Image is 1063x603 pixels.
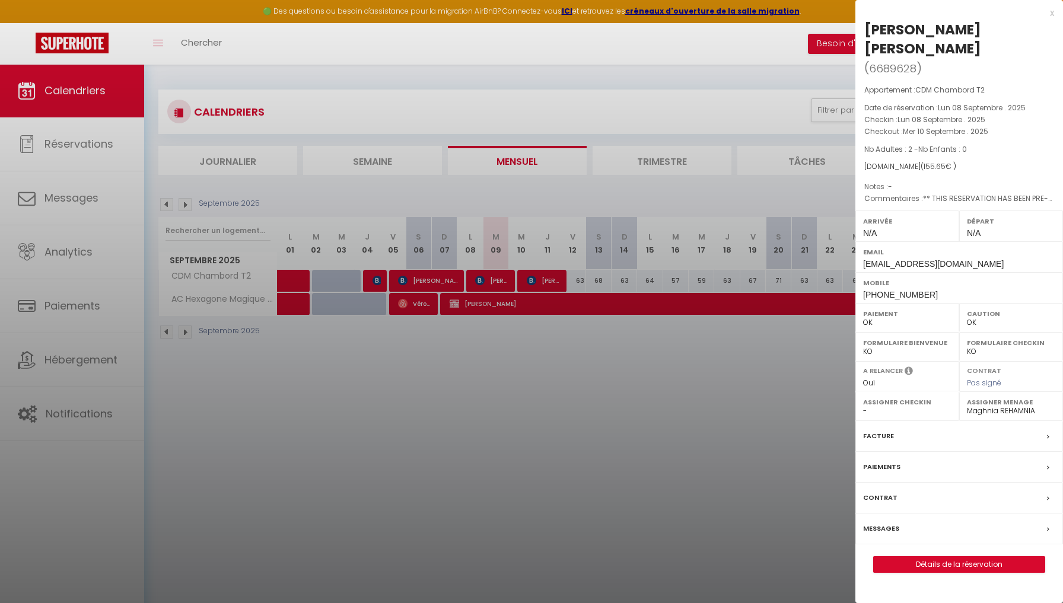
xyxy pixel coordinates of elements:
span: - [888,181,892,192]
label: Départ [967,215,1055,227]
label: Contrat [967,366,1001,374]
p: Checkin : [864,114,1054,126]
span: 155.65 [924,161,946,171]
p: Commentaires : [864,193,1054,205]
span: N/A [863,228,877,238]
label: Paiements [863,461,900,473]
label: Email [863,246,1055,258]
label: Messages [863,522,899,535]
label: A relancer [863,366,903,376]
p: Checkout : [864,126,1054,138]
span: ( € ) [921,161,956,171]
label: Formulaire Checkin [967,337,1055,349]
div: x [855,6,1054,20]
label: Caution [967,308,1055,320]
div: [PERSON_NAME] [PERSON_NAME] [864,20,1054,58]
span: Lun 08 Septembre . 2025 [938,103,1026,113]
span: 6689628 [869,61,916,76]
span: CDM Chambord T2 [915,85,985,95]
span: Nb Adultes : 2 - [864,144,967,154]
p: Appartement : [864,84,1054,96]
button: Ouvrir le widget de chat LiveChat [9,5,45,40]
span: N/A [967,228,981,238]
a: Détails de la réservation [874,557,1045,572]
label: Contrat [863,492,897,504]
span: ( ) [864,60,922,76]
label: Facture [863,430,894,442]
label: Mobile [863,277,1055,289]
button: Détails de la réservation [873,556,1045,573]
label: Assigner Menage [967,396,1055,408]
span: Nb Enfants : 0 [918,144,967,154]
span: [PHONE_NUMBER] [863,290,938,299]
i: Sélectionner OUI si vous souhaiter envoyer les séquences de messages post-checkout [905,366,913,379]
div: [DOMAIN_NAME] [864,161,1054,173]
span: Mer 10 Septembre . 2025 [903,126,988,136]
span: Lun 08 Septembre . 2025 [897,114,985,125]
label: Formulaire Bienvenue [863,337,951,349]
label: Arrivée [863,215,951,227]
span: [EMAIL_ADDRESS][DOMAIN_NAME] [863,259,1004,269]
span: Pas signé [967,378,1001,388]
p: Notes : [864,181,1054,193]
label: Paiement [863,308,951,320]
p: Date de réservation : [864,102,1054,114]
label: Assigner Checkin [863,396,951,408]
